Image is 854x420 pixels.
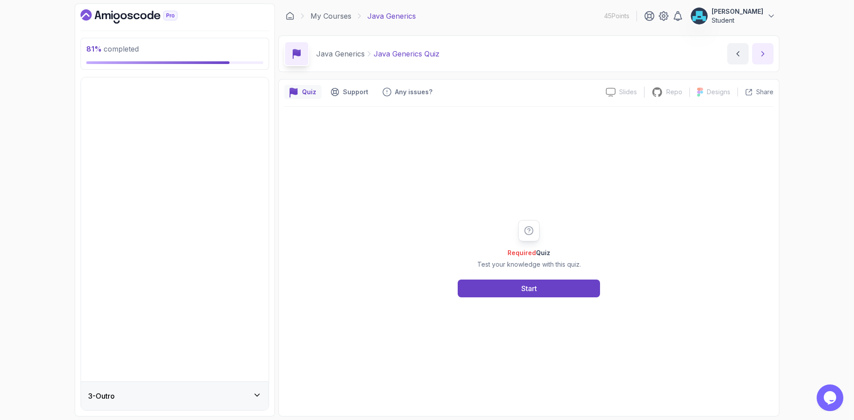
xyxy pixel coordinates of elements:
[310,11,351,21] a: My Courses
[756,88,773,96] p: Share
[343,88,368,96] p: Support
[817,384,845,411] iframe: chat widget
[737,88,773,96] button: Share
[521,283,537,294] div: Start
[477,260,581,269] p: Test your knowledge with this quiz.
[284,85,322,99] button: quiz button
[727,43,749,64] button: previous content
[691,8,708,24] img: user profile image
[377,85,438,99] button: Feedback button
[690,7,776,25] button: user profile image[PERSON_NAME]Student
[707,88,730,96] p: Designs
[88,391,115,401] h3: 3 - Outro
[395,88,432,96] p: Any issues?
[508,249,536,256] span: Required
[286,12,294,20] a: Dashboard
[712,16,763,25] p: Student
[81,9,198,24] a: Dashboard
[367,11,416,21] p: Java Generics
[86,44,102,53] span: 81 %
[316,48,365,59] p: Java Generics
[81,382,269,410] button: 3-Outro
[712,7,763,16] p: [PERSON_NAME]
[666,88,682,96] p: Repo
[619,88,637,96] p: Slides
[302,88,316,96] p: Quiz
[477,248,581,257] h2: Quiz
[458,280,600,297] button: Start
[325,85,374,99] button: Support button
[374,48,439,59] p: Java Generics Quiz
[752,43,773,64] button: next content
[86,44,139,53] span: completed
[604,12,629,20] p: 45 Points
